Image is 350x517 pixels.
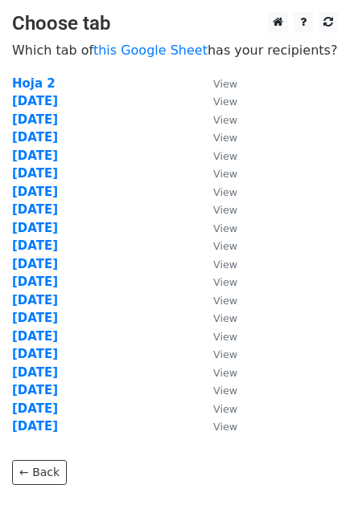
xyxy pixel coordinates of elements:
[197,383,237,397] a: View
[213,348,237,360] small: View
[213,295,237,307] small: View
[12,293,58,307] a: [DATE]
[197,149,237,163] a: View
[12,12,338,35] h3: Choose tab
[12,149,58,163] a: [DATE]
[197,365,237,380] a: View
[197,293,237,307] a: View
[12,347,58,361] a: [DATE]
[213,132,237,144] small: View
[12,76,56,91] a: Hoja 2
[213,312,237,324] small: View
[197,401,237,416] a: View
[12,365,58,380] a: [DATE]
[213,78,237,90] small: View
[197,202,237,217] a: View
[12,419,58,434] a: [DATE]
[12,311,58,325] a: [DATE]
[12,257,58,271] a: [DATE]
[12,202,58,217] a: [DATE]
[12,94,58,108] a: [DATE]
[12,460,67,485] a: ← Back
[197,329,237,344] a: View
[197,94,237,108] a: View
[213,385,237,397] small: View
[213,204,237,216] small: View
[197,185,237,199] a: View
[12,238,58,253] a: [DATE]
[12,401,58,416] a: [DATE]
[213,186,237,198] small: View
[197,221,237,235] a: View
[197,419,237,434] a: View
[12,221,58,235] a: [DATE]
[12,42,338,59] p: Which tab of has your recipients?
[213,114,237,126] small: View
[12,130,58,145] a: [DATE]
[197,112,237,127] a: View
[12,275,58,289] a: [DATE]
[213,96,237,108] small: View
[12,185,58,199] a: [DATE]
[197,347,237,361] a: View
[12,329,58,344] a: [DATE]
[93,43,208,58] a: this Google Sheet
[213,276,237,288] small: View
[197,311,237,325] a: View
[213,240,237,252] small: View
[197,76,237,91] a: View
[197,257,237,271] a: View
[12,112,58,127] a: [DATE]
[197,275,237,289] a: View
[213,222,237,234] small: View
[213,258,237,271] small: View
[213,168,237,180] small: View
[213,367,237,379] small: View
[12,383,58,397] a: [DATE]
[197,130,237,145] a: View
[213,403,237,415] small: View
[213,421,237,433] small: View
[213,331,237,343] small: View
[197,238,237,253] a: View
[197,166,237,181] a: View
[12,166,58,181] a: [DATE]
[213,150,237,162] small: View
